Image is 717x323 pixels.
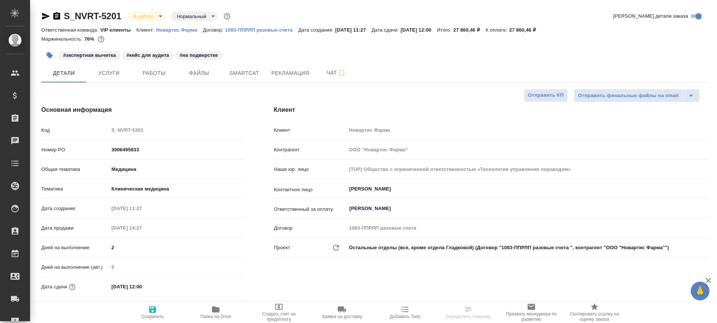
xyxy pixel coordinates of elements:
span: Работы [136,69,172,78]
span: Отправить финальные файлы на email [578,91,679,100]
a: Новартис Фарма [156,26,203,33]
button: Призвать менеджера по развитию [500,302,563,323]
span: 🙏 [694,283,706,299]
p: Проект [274,244,290,251]
span: Smartcat [226,69,262,78]
button: Отправить финальные файлы на email [574,89,683,102]
p: Дней на выполнение (авт.) [41,264,109,271]
span: Призвать менеджера по развитию [504,311,558,322]
button: Выбери, если сб и вс нужно считать рабочими днями для выполнения заказа. [107,302,117,311]
p: Ответственный за оплату [274,206,346,213]
button: Сохранить [121,302,184,323]
span: [PERSON_NAME] детали заказа [613,12,688,20]
p: К оплате: [486,27,509,33]
span: Файлы [181,69,217,78]
button: 5495.10 RUB; [96,34,106,44]
button: Отправить КП [524,89,568,102]
p: VIP клиенты [100,27,136,33]
p: Дата сдачи: [372,27,401,33]
p: #на подверстке [180,52,218,59]
p: Клиент: [136,27,156,33]
div: Медицина [109,163,244,176]
button: Скопировать ссылку для ЯМессенджера [41,12,50,21]
input: Пустое поле [346,144,709,155]
span: Определить тематику [445,314,491,319]
div: Остальные отделы (все, кроме отдела Гладковой) (Договор "1083-ППРЛП разовые счета ", контрагент "... [346,241,709,254]
input: ✎ Введи что-нибудь [109,242,244,253]
h4: Клиент [274,105,709,114]
p: Тематика [41,185,109,193]
p: Общая тематика [41,166,109,173]
span: Сохранить [141,314,164,319]
span: Добавить Todo [390,314,421,319]
p: Новартис Фарма [156,27,203,33]
input: Пустое поле [109,262,244,273]
span: экспертная вычитка [58,52,121,58]
button: Заявка на доставку [310,302,374,323]
p: #экспертная вычитка [63,52,116,59]
p: Договор [274,224,346,232]
input: Пустое поле [109,125,244,136]
button: Open [705,188,706,190]
p: Маржинальность: [41,36,84,42]
p: Код [41,126,109,134]
button: Нормальный [175,13,209,20]
button: Создать счет на предоплату [247,302,310,323]
button: Определить тематику [437,302,500,323]
p: Номер PO [41,146,109,154]
div: В работе [171,11,218,21]
div: split button [574,89,700,102]
p: [DATE] 11:27 [335,27,372,33]
input: Пустое поле [109,222,175,233]
span: Создать счет на предоплату [252,311,306,322]
p: 76% [84,36,96,42]
input: Пустое поле [346,125,709,136]
a: S_NVRT-5201 [64,11,121,21]
p: Ответственная команда: [41,27,100,33]
p: Договор: [203,27,225,33]
input: Пустое поле [109,203,175,214]
p: Дата создания [41,205,109,212]
p: Клиент [274,126,346,134]
input: Пустое поле [346,164,709,175]
h4: Основная информация [41,105,244,114]
p: Контрагент [274,146,346,154]
span: Отправить КП [528,91,564,100]
p: Дата сдачи [41,283,67,291]
span: на подверстке [174,52,223,58]
a: 1083-ППРЛП разовые счета [225,26,298,33]
p: Дата продажи [41,224,109,232]
p: Дата создания: [298,27,335,33]
p: Наше юр. лицо [274,166,346,173]
p: [DATE] 12:00 [401,27,437,33]
p: 27 860,46 ₽ [509,27,542,33]
span: Скопировать ссылку на оценку заказа [567,311,622,322]
button: Добавить Todo [374,302,437,323]
input: ✎ Введи что-нибудь [109,281,175,292]
span: Рекламация [271,69,309,78]
div: В работе [127,11,165,21]
button: Скопировать ссылку [52,12,61,21]
button: Доп статусы указывают на важность/срочность заказа [222,11,232,21]
span: Заявка на доставку [322,314,362,319]
button: В работе [131,13,156,20]
span: Услуги [91,69,127,78]
button: Open [705,208,706,209]
div: Клиническая медицина [109,183,244,195]
span: Чат [318,68,354,78]
p: Дней на выполнение [41,244,109,251]
span: кейс для аудита [121,52,174,58]
p: 1083-ППРЛП разовые счета [225,27,298,33]
span: Детали [46,69,82,78]
button: 🙏 [691,282,709,300]
p: Контактное лицо [274,186,346,193]
button: Скопировать ссылку на оценку заказа [563,302,626,323]
input: Пустое поле [346,222,709,233]
p: 27 860,46 ₽ [453,27,486,33]
p: Итого: [437,27,453,33]
input: ✎ Введи что-нибудь [109,144,244,155]
button: Если добавить услуги и заполнить их объемом, то дата рассчитается автоматически [67,282,77,292]
span: Папка на Drive [200,314,231,319]
button: Папка на Drive [184,302,247,323]
p: #кейс для аудита [127,52,169,59]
